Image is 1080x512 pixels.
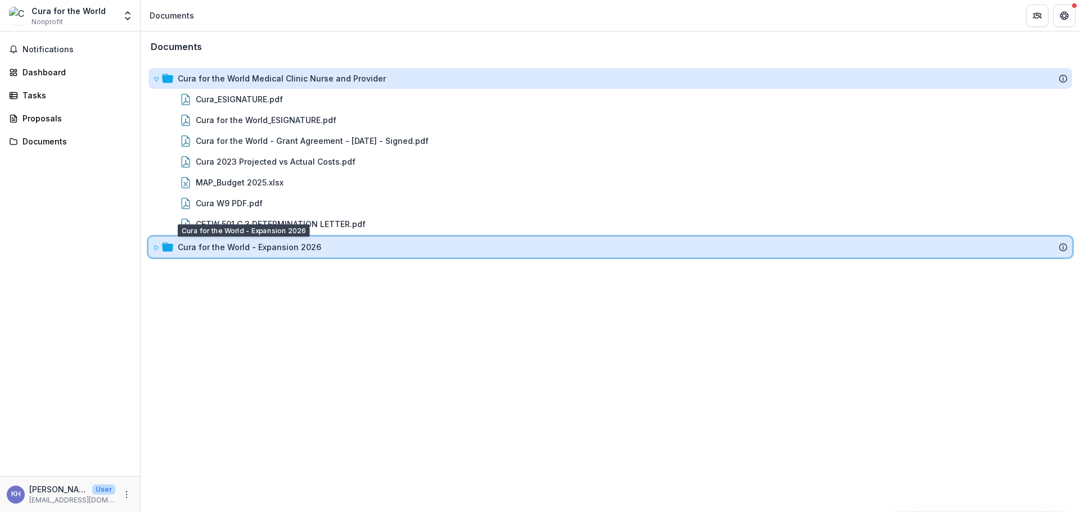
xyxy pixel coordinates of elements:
button: Open entity switcher [120,4,136,27]
div: MAP_Budget 2025.xlsx [148,172,1072,193]
span: Nonprofit [31,17,63,27]
div: Cura_ESIGNATURE.pdf [196,93,283,105]
a: Dashboard [4,63,136,81]
p: User [92,484,115,495]
div: Cura for the World - Expansion 2026 [148,237,1072,257]
button: Partners [1026,4,1048,27]
a: Tasks [4,86,136,105]
button: More [120,488,133,501]
button: Get Help [1053,4,1075,27]
div: MAP_Budget 2025.xlsx [196,176,283,188]
div: Cura for the World - Grant Agreement - [DATE] - Signed.pdf [148,130,1072,151]
div: Cura for the World_ESIGNATURE.pdf [196,114,336,126]
span: Notifications [22,45,131,55]
div: Cura W9 PDF.pdf [148,193,1072,214]
div: Cura_ESIGNATURE.pdf [148,89,1072,110]
div: Cura for the World Medical Clinic Nurse and Provider [178,73,386,84]
div: Kayla Hansen [11,491,21,498]
div: CFTW 501 C 3 DETERMINATION LETTER.pdf [196,218,366,230]
div: Cura for the World Medical Clinic Nurse and Provider [148,68,1072,89]
div: Cura for the World Medical Clinic Nurse and ProviderCura_ESIGNATURE.pdfCura for the World_ESIGNAT... [148,68,1072,234]
div: Cura for the World - Grant Agreement - [DATE] - Signed.pdf [196,135,429,147]
a: Proposals [4,109,136,128]
div: Documents [22,135,127,147]
img: Cura for the World [9,7,27,25]
div: Proposals [22,112,127,124]
div: Dashboard [22,66,127,78]
div: Cura for the World - Expansion 2026 [178,241,321,253]
h3: Documents [151,42,202,52]
nav: breadcrumb [145,7,199,24]
button: Notifications [4,40,136,58]
p: [PERSON_NAME] [29,483,88,495]
div: Cura for the World [31,5,106,17]
div: Documents [150,10,194,21]
div: Cura W9 PDF.pdf [196,197,263,209]
a: Documents [4,132,136,151]
div: Tasks [22,89,127,101]
div: Cura 2023 Projected vs Actual Costs.pdf [148,151,1072,172]
div: Cura for the World_ESIGNATURE.pdf [148,110,1072,130]
p: [EMAIL_ADDRESS][DOMAIN_NAME] [29,495,115,505]
div: Cura 2023 Projected vs Actual Costs.pdf [196,156,355,167]
div: CFTW 501 C 3 DETERMINATION LETTER.pdf [148,214,1072,234]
